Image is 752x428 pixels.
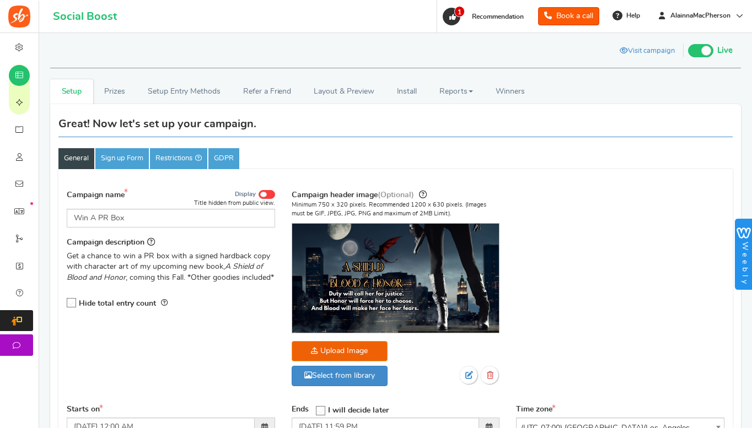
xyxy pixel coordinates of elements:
a: Sign up Form [95,148,149,169]
a: 1 Recommendation [442,8,529,25]
a: Reports [428,79,485,104]
a: Layout & Preview [303,79,385,104]
span: (Optional) [378,191,414,199]
span: AlainnaMacPherson [666,11,735,20]
a: GDPR [208,148,239,169]
h3: Great! Now let's set up your campaign. [58,118,256,130]
div: Title hidden from public view. [194,199,275,207]
span: Live [717,45,733,57]
span: Description provides users with more information about your campaign. Mention details about the p... [147,237,155,246]
img: Social Boost [8,6,30,28]
em: A Shield of Blood and Honor [67,263,263,281]
p: Get a chance to win a PR box with a signed hardback copy with character art of my upcoming new bo... [67,251,275,284]
label: Campaign header image [292,188,427,201]
span: Help [624,11,640,20]
span: Recommendation [472,13,524,20]
label: Starts on [67,404,103,415]
label: Campaign description [67,236,155,248]
a: Refer a Friend [232,79,303,104]
span: Display [235,191,256,198]
a: Install [385,79,428,104]
a: General [58,148,94,169]
label: Time zone [516,404,556,415]
span: 1 [454,6,465,17]
p: Minimum 750 x 320 pixels. Recommended 1200 x 630 pixels. (Images must be GIF, JPEG, JPG, PNG and ... [292,201,500,218]
a: Visit campaign [611,42,683,61]
a: Setup Entry Methods [136,79,232,104]
span: Hide total entry count [79,299,156,307]
span: This image will be displayed as header image for your campaign. Preview & change this image at an... [419,190,427,199]
h1: Social Boost [53,10,117,23]
span: I will decide later [328,406,389,414]
a: Prizes [93,79,137,104]
a: Select from library [292,366,388,386]
a: Book a call [538,7,599,25]
label: Campaign name [67,188,131,201]
label: Ends [292,404,309,415]
a: Help [608,7,646,24]
span: Winners [496,88,525,95]
a: Restrictions [150,148,207,169]
a: Setup [50,79,93,104]
em: New [30,202,33,205]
